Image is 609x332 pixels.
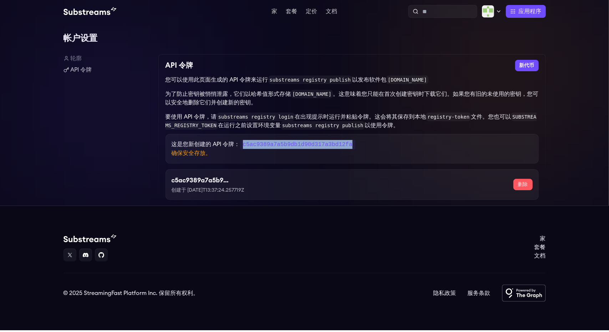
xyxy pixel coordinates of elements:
[471,114,511,120] font: 文件。您也可以
[218,123,281,128] font: 在运行之前设置环境变量
[268,76,352,84] code: substreams registry publish
[71,56,82,61] font: 轮廓
[166,113,537,130] code: SUBSTREAMS_REGISTRY_TOKEN
[291,90,333,98] code: [DOMAIN_NAME]
[386,76,428,84] code: [DOMAIN_NAME]
[326,9,338,14] font: 文档
[64,234,116,243] img: Substream 的标志
[172,141,240,147] font: 这是您新创建的 API 令牌：
[272,9,278,14] font: 家
[519,9,542,14] font: 应用程序
[166,62,193,69] font: API 令牌
[64,7,116,16] img: Substream 的标志
[306,9,318,14] font: 定价
[217,113,295,121] code: substreams registry login
[482,5,494,18] img: 轮廓
[270,9,279,16] a: 家
[534,234,546,243] a: 家
[433,290,456,296] font: 隐私政策
[172,177,288,183] font: c5ac9389a7a5b9db1d90d317a3bd12fa
[286,9,298,14] font: 套餐
[540,236,546,242] font: 家
[71,67,92,73] font: API 令牌
[468,289,491,297] a: 服务条款
[166,91,291,97] font: 为了防止密钥被悄悄泄露，它们以哈希值形式存储
[468,290,491,296] font: 服务条款
[281,121,365,130] code: substreams registry publish
[64,66,153,74] a: API 令牌
[295,114,426,120] font: 在出现提示时运行并粘贴令牌。这会将其保存到本地
[426,113,471,121] code: registry-token
[513,179,533,190] button: 删除
[515,60,539,71] button: 新代币
[64,290,199,296] font: © 2025 StreamingFast Platform Inc. 保留所有权利。
[166,77,268,83] font: 您可以使用此页面生成的 API 令牌来运行
[166,91,539,105] font: 。这意味着您只能在首次创建密钥时下载它们。如果您有旧的未使用的密钥，您可以安全地删除它们并创建新的密钥。
[518,182,528,187] font: 删除
[325,9,339,16] a: 文档
[285,9,299,16] a: 套餐
[172,188,244,193] font: 创建于 [DATE]T13:37:24.257719Z
[534,244,546,250] font: 套餐
[534,243,546,251] a: 套餐
[240,140,355,149] code: c5ac9389a7a5b9db1d90d317a3bd12fa
[305,9,319,16] a: 定价
[352,77,386,83] font: 以发布软件包
[519,63,534,68] font: 新代币
[166,114,217,120] font: 要使用 API 令牌，请
[365,123,399,128] font: 以使用令牌。
[502,285,546,302] img: 由 The Graph 提供支持
[433,289,456,297] a: 隐私政策
[534,251,546,260] a: 文档
[64,34,98,43] font: 帐户设置
[64,54,153,63] a: 轮廓
[534,253,546,259] font: 文档
[172,150,212,156] font: 确保安全存放。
